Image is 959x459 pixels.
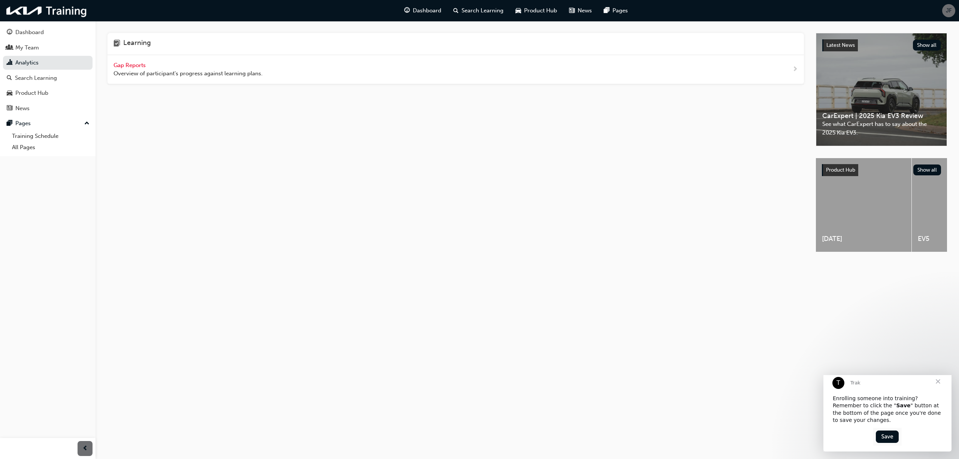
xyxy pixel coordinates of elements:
[822,164,941,176] a: Product HubShow all
[404,6,410,15] span: guage-icon
[792,65,798,74] span: next-icon
[7,90,12,97] span: car-icon
[114,62,147,69] span: Gap Reports
[73,27,87,33] b: Save
[816,158,911,252] a: [DATE]
[826,42,855,48] span: Latest News
[3,56,93,70] a: Analytics
[413,6,441,15] span: Dashboard
[3,117,93,130] button: Pages
[7,105,12,112] span: news-icon
[9,142,93,153] a: All Pages
[9,20,119,49] div: Enrolling someone into training? Remember to click the " " button at the bottom of the page once ...
[509,3,563,18] a: car-iconProduct Hub
[15,74,57,82] div: Search Learning
[7,45,12,51] span: people-icon
[598,3,634,18] a: pages-iconPages
[913,164,941,175] button: Show all
[946,6,952,15] span: JF
[3,102,93,115] a: News
[462,6,503,15] span: Search Learning
[447,3,509,18] a: search-iconSearch Learning
[15,28,44,37] div: Dashboard
[4,3,90,18] img: kia-training
[15,43,39,52] div: My Team
[7,75,12,82] span: search-icon
[822,112,941,120] span: CarExpert | 2025 Kia EV3 Review
[942,4,955,17] button: JF
[816,33,947,146] a: Latest NewsShow allCarExpert | 2025 Kia EV3 ReviewSee what CarExpert has to say about the 2025 Ki...
[9,130,93,142] a: Training Schedule
[515,6,521,15] span: car-icon
[7,29,12,36] span: guage-icon
[822,235,905,243] span: [DATE]
[7,60,12,66] span: chart-icon
[453,6,459,15] span: search-icon
[108,55,804,84] a: Gap Reports Overview of participant's progress against learning plans.next-icon
[84,119,90,129] span: up-icon
[114,69,263,78] span: Overview of participant's progress against learning plans.
[569,6,575,15] span: news-icon
[15,119,31,128] div: Pages
[114,39,120,49] span: learning-icon
[524,6,557,15] span: Product Hub
[822,39,941,51] a: Latest NewsShow all
[15,89,48,97] div: Product Hub
[604,6,609,15] span: pages-icon
[3,25,93,39] a: Dashboard
[563,3,598,18] a: news-iconNews
[3,24,93,117] button: DashboardMy TeamAnalyticsSearch LearningProduct HubNews
[822,120,941,137] span: See what CarExpert has to say about the 2025 Kia EV3.
[3,86,93,100] a: Product Hub
[913,40,941,51] button: Show all
[3,41,93,55] a: My Team
[15,104,30,113] div: News
[578,6,592,15] span: News
[823,375,952,452] iframe: Intercom live chat message
[398,3,447,18] a: guage-iconDashboard
[3,71,93,85] a: Search Learning
[7,120,12,127] span: pages-icon
[82,444,88,453] span: prev-icon
[123,39,151,49] h4: Learning
[612,6,628,15] span: Pages
[826,167,855,173] span: Product Hub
